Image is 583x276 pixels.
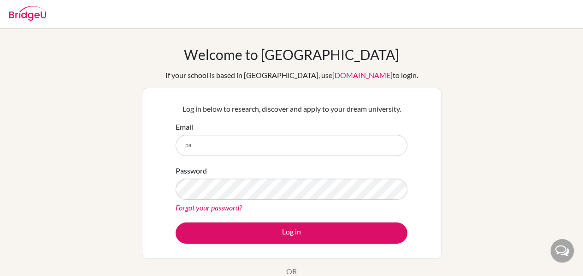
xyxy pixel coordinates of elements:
[176,121,193,132] label: Email
[9,6,46,21] img: Bridge-U
[176,203,242,212] a: Forgot your password?
[332,71,393,79] a: [DOMAIN_NAME]
[176,165,207,176] label: Password
[165,70,418,81] div: If your school is based in [GEOGRAPHIC_DATA], use to login.
[176,222,407,244] button: Log in
[176,103,407,114] p: Log in below to research, discover and apply to your dream university.
[184,46,399,63] h1: Welcome to [GEOGRAPHIC_DATA]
